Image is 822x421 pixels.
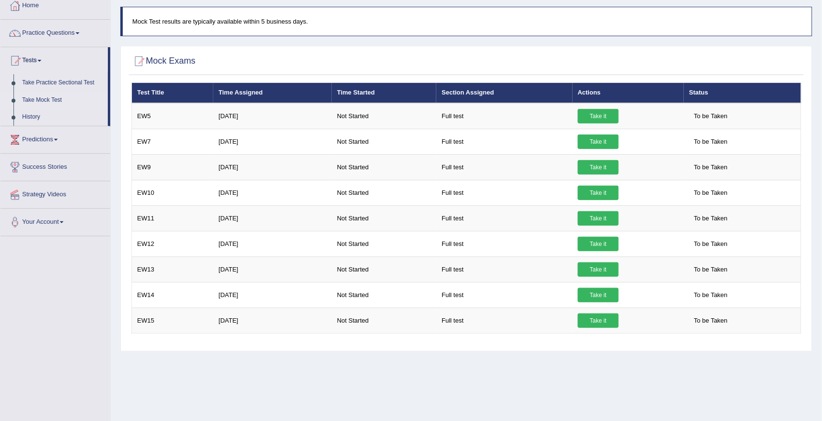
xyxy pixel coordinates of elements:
[689,288,732,302] span: To be Taken
[0,154,110,178] a: Success Stories
[213,154,332,180] td: [DATE]
[132,257,214,282] td: EW13
[332,129,436,154] td: Not Started
[18,109,108,126] a: History
[689,160,732,175] span: To be Taken
[689,186,732,200] span: To be Taken
[0,181,110,205] a: Strategy Videos
[0,20,110,44] a: Practice Questions
[0,47,108,71] a: Tests
[18,74,108,92] a: Take Practice Sectional Test
[332,83,436,103] th: Time Started
[132,17,802,26] p: Mock Test results are typically available within 5 business days.
[689,109,732,123] span: To be Taken
[578,109,619,123] a: Take it
[332,103,436,129] td: Not Started
[0,126,110,150] a: Predictions
[436,231,573,257] td: Full test
[213,282,332,308] td: [DATE]
[436,205,573,231] td: Full test
[332,282,436,308] td: Not Started
[578,211,619,226] a: Take it
[132,231,214,257] td: EW12
[213,308,332,333] td: [DATE]
[332,180,436,205] td: Not Started
[436,308,573,333] td: Full test
[578,135,619,149] a: Take it
[436,257,573,282] td: Full test
[132,103,214,129] td: EW5
[132,205,214,231] td: EW11
[689,135,732,149] span: To be Taken
[436,282,573,308] td: Full test
[689,237,732,251] span: To be Taken
[578,186,619,200] a: Take it
[332,231,436,257] td: Not Started
[213,129,332,154] td: [DATE]
[132,282,214,308] td: EW14
[131,54,196,68] h2: Mock Exams
[689,313,732,328] span: To be Taken
[578,160,619,175] a: Take it
[132,129,214,154] td: EW7
[436,154,573,180] td: Full test
[578,237,619,251] a: Take it
[18,92,108,109] a: Take Mock Test
[436,180,573,205] td: Full test
[689,211,732,226] span: To be Taken
[436,103,573,129] td: Full test
[213,103,332,129] td: [DATE]
[332,205,436,231] td: Not Started
[689,262,732,277] span: To be Taken
[332,154,436,180] td: Not Started
[132,154,214,180] td: EW9
[213,257,332,282] td: [DATE]
[332,257,436,282] td: Not Started
[332,308,436,333] td: Not Started
[578,262,619,277] a: Take it
[0,209,110,233] a: Your Account
[213,180,332,205] td: [DATE]
[684,83,801,103] th: Status
[573,83,684,103] th: Actions
[213,83,332,103] th: Time Assigned
[436,83,573,103] th: Section Assigned
[578,288,619,302] a: Take it
[132,180,214,205] td: EW10
[132,308,214,333] td: EW15
[213,231,332,257] td: [DATE]
[132,83,214,103] th: Test Title
[436,129,573,154] td: Full test
[578,313,619,328] a: Take it
[213,205,332,231] td: [DATE]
